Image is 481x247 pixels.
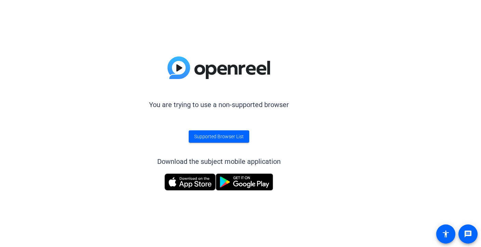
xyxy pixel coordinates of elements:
a: Supported Browser List [189,130,249,143]
span: Supported Browser List [194,133,244,140]
img: Get it on Google Play [216,173,273,191]
p: You are trying to use a non-supported browser [149,100,289,110]
img: blue-gradient.svg [168,56,270,79]
img: Download on the App Store [164,173,216,191]
div: Download the subject mobile application [157,156,281,167]
mat-icon: message [464,230,472,238]
mat-icon: accessibility [442,230,450,238]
